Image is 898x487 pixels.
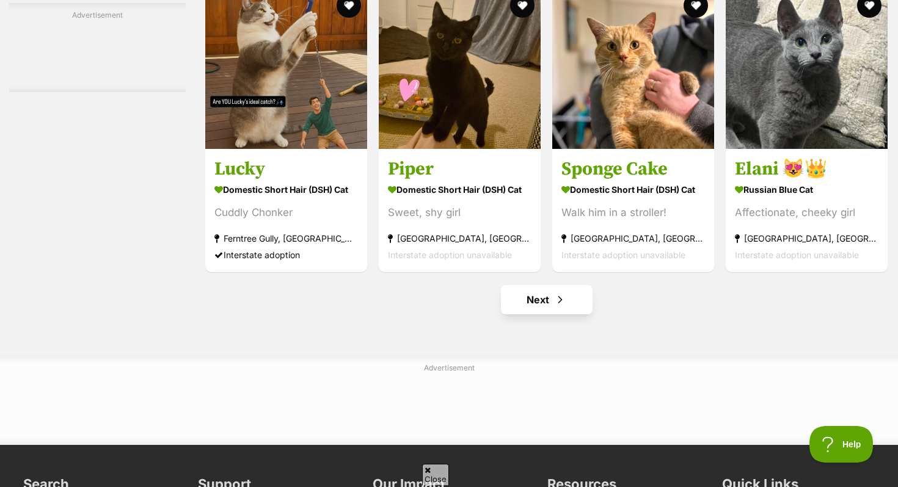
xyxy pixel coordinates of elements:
[735,231,878,247] strong: [GEOGRAPHIC_DATA], [GEOGRAPHIC_DATA]
[388,205,531,222] div: Sweet, shy girl
[388,158,531,181] h3: Piper
[214,158,358,181] h3: Lucky
[561,205,705,222] div: Walk him in a stroller!
[501,285,593,314] a: Next page
[214,247,358,264] div: Interstate adoption
[561,181,705,199] strong: Domestic Short Hair (DSH) Cat
[552,149,714,273] a: Sponge Cake Domestic Short Hair (DSH) Cat Walk him in a stroller! [GEOGRAPHIC_DATA], [GEOGRAPHIC_...
[214,181,358,199] strong: Domestic Short Hair (DSH) Cat
[9,3,186,92] div: Advertisement
[809,426,874,463] iframe: Help Scout Beacon - Open
[204,285,889,314] nav: Pagination
[735,181,878,199] strong: Russian Blue Cat
[214,205,358,222] div: Cuddly Chonker
[726,149,888,273] a: Elani 😻👑 Russian Blue Cat Affectionate, cheeky girl [GEOGRAPHIC_DATA], [GEOGRAPHIC_DATA] Intersta...
[388,231,531,247] strong: [GEOGRAPHIC_DATA], [GEOGRAPHIC_DATA]
[388,181,531,199] strong: Domestic Short Hair (DSH) Cat
[422,464,449,485] span: Close
[735,250,859,261] span: Interstate adoption unavailable
[735,158,878,181] h3: Elani 😻👑
[205,149,367,273] a: Lucky Domestic Short Hair (DSH) Cat Cuddly Chonker Ferntree Gully, [GEOGRAPHIC_DATA] Interstate a...
[561,250,685,261] span: Interstate adoption unavailable
[735,205,878,222] div: Affectionate, cheeky girl
[388,250,512,261] span: Interstate adoption unavailable
[379,149,541,273] a: Piper Domestic Short Hair (DSH) Cat Sweet, shy girl [GEOGRAPHIC_DATA], [GEOGRAPHIC_DATA] Intersta...
[561,231,705,247] strong: [GEOGRAPHIC_DATA], [GEOGRAPHIC_DATA]
[561,158,705,181] h3: Sponge Cake
[214,231,358,247] strong: Ferntree Gully, [GEOGRAPHIC_DATA]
